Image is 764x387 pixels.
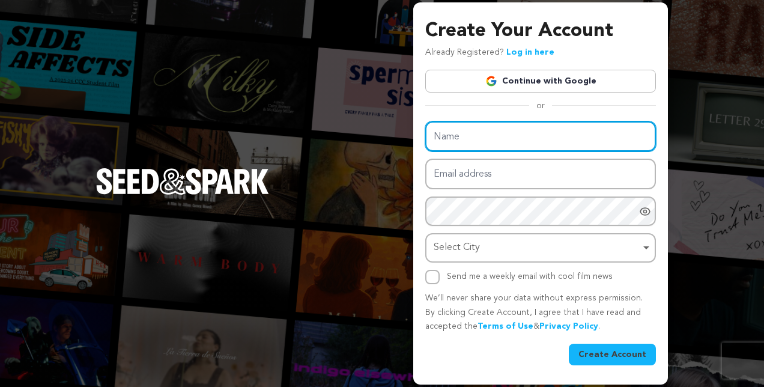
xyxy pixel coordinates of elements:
p: Already Registered? [425,46,554,60]
a: Log in here [506,48,554,56]
input: Name [425,121,656,152]
button: Create Account [569,344,656,365]
div: Select City [434,239,640,257]
img: Google logo [485,75,497,87]
a: Show password as plain text. Warning: this will display your password on the screen. [639,206,651,218]
p: We’ll never share your data without express permission. By clicking Create Account, I agree that ... [425,291,656,334]
a: Privacy Policy [539,322,598,331]
img: Seed&Spark Logo [96,168,269,195]
a: Seed&Spark Homepage [96,168,269,219]
label: Send me a weekly email with cool film news [447,272,613,281]
span: or [529,100,552,112]
h3: Create Your Account [425,17,656,46]
a: Terms of Use [477,322,533,331]
input: Email address [425,159,656,189]
a: Continue with Google [425,70,656,93]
